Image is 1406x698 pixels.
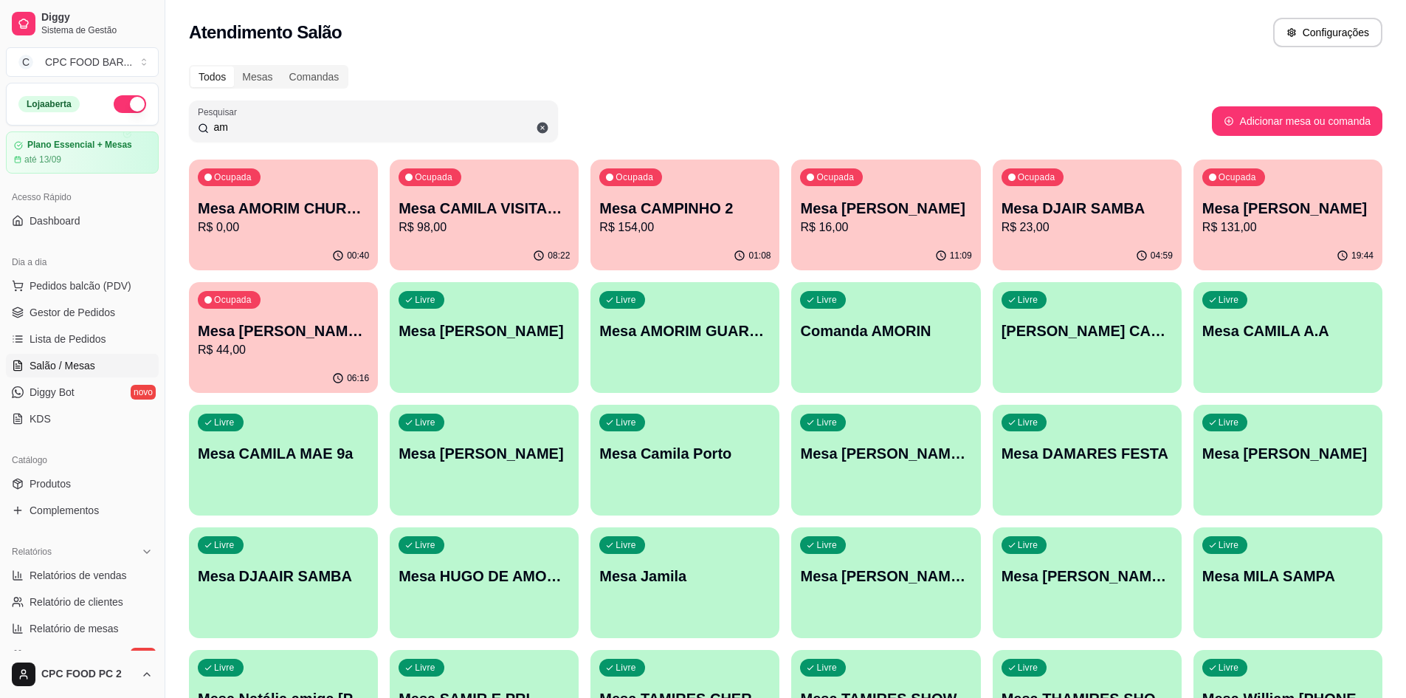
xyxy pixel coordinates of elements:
p: Livre [1018,294,1038,306]
p: R$ 131,00 [1202,219,1374,236]
p: Mesa [PERSON_NAME] [1202,198,1374,219]
span: Dashboard [30,213,80,228]
button: LivreMesa [PERSON_NAME] [390,282,579,393]
a: Diggy Botnovo [6,380,159,404]
p: Comanda AMORIN [800,321,971,341]
div: Mesas [234,66,280,87]
a: Plano Essencial + Mesasaté 13/09 [6,131,159,174]
span: Diggy Bot [30,385,75,400]
button: LivreMesa Camila Porto [590,405,779,516]
button: LivreMesa Jamila [590,527,779,638]
button: LivreMesa [PERSON_NAME] [390,405,579,516]
p: Mesa [PERSON_NAME] AMIGA GLADIADORAS [800,566,971,586]
p: 11:09 [950,250,972,261]
p: Ocupada [214,171,252,183]
p: 00:40 [347,250,369,261]
button: LivreMesa DAMARES FESTA [993,405,1182,516]
label: Pesquisar [198,106,242,118]
p: Ocupada [415,171,452,183]
p: Mesa [PERSON_NAME] GLADIADORAS [800,443,971,464]
p: Livre [415,417,435,428]
button: OcupadaMesa AMORIM CHURRASCOR$ 0,0000:40 [189,160,378,270]
p: Ocupada [616,171,653,183]
p: Mesa MILA SAMPA [1202,566,1374,586]
span: Pedidos balcão (PDV) [30,278,131,293]
span: Salão / Mesas [30,358,95,373]
h2: Atendimento Salão [189,21,342,44]
button: OcupadaMesa [PERSON_NAME]R$ 131,0019:44 [1193,160,1382,270]
p: Mesa [PERSON_NAME] [399,443,570,464]
p: [PERSON_NAME] CAMILA 1199045600 [1002,321,1173,341]
p: Livre [1219,662,1239,674]
button: LivreComanda AMORIN [791,282,980,393]
p: Livre [816,539,837,551]
span: Relatórios de vendas [30,568,127,583]
button: LivreMesa HUGO DE AMORIM DUDU [390,527,579,638]
span: KDS [30,411,51,426]
p: Livre [816,417,837,428]
p: Livre [1219,294,1239,306]
p: Livre [1018,539,1038,551]
button: LivreMesa AMORIM GUARNIÇÕES [590,282,779,393]
span: Produtos [30,476,71,491]
a: Salão / Mesas [6,354,159,377]
div: Todos [190,66,234,87]
p: 01:08 [748,250,771,261]
p: Mesa [PERSON_NAME] CHURRASCO FUTEBOL [1002,566,1173,586]
p: Ocupada [816,171,854,183]
p: Mesa Jamila [599,566,771,586]
p: Livre [616,539,636,551]
p: Livre [214,417,235,428]
p: R$ 98,00 [399,219,570,236]
button: OcupadaMesa DJAIR SAMBAR$ 23,0004:59 [993,160,1182,270]
button: Adicionar mesa ou comanda [1212,106,1382,136]
p: Mesa CAMILA MAE 9a [198,443,369,464]
p: Mesa [PERSON_NAME] [399,321,570,341]
button: OcupadaMesa [PERSON_NAME] 11981151620R$ 44,0006:16 [189,282,378,393]
article: até 13/09 [24,154,61,165]
button: LivreMesa [PERSON_NAME] [1193,405,1382,516]
p: Ocupada [1018,171,1055,183]
input: Pesquisar [209,120,549,134]
p: Livre [415,662,435,674]
p: Livre [816,294,837,306]
p: Livre [1219,417,1239,428]
button: LivreMesa [PERSON_NAME] AMIGA GLADIADORAS [791,527,980,638]
p: R$ 0,00 [198,219,369,236]
button: LivreMesa [PERSON_NAME] GLADIADORAS [791,405,980,516]
div: Acesso Rápido [6,185,159,209]
button: OcupadaMesa [PERSON_NAME]R$ 16,0011:09 [791,160,980,270]
a: Dashboard [6,209,159,233]
p: Ocupada [1219,171,1256,183]
p: Livre [616,662,636,674]
button: LivreMesa MILA SAMPA [1193,527,1382,638]
div: Catálogo [6,448,159,472]
p: Mesa [PERSON_NAME] [1202,443,1374,464]
button: LivreMesa DJAAIR SAMBA [189,527,378,638]
button: CPC FOOD PC 2 [6,657,159,692]
a: Gestor de Pedidos [6,301,159,324]
button: OcupadaMesa CAMILA VISITANTER$ 98,0008:22 [390,160,579,270]
a: Lista de Pedidos [6,327,159,351]
button: LivreMesa CAMILA A.A [1193,282,1382,393]
span: Complementos [30,503,99,518]
a: Relatório de clientes [6,590,159,614]
span: Relatórios [12,546,52,558]
button: LivreMesa [PERSON_NAME] CHURRASCO FUTEBOL [993,527,1182,638]
p: R$ 154,00 [599,219,771,236]
p: Livre [214,539,235,551]
span: Lista de Pedidos [30,332,106,346]
p: Livre [616,294,636,306]
p: Mesa AMORIM CHURRASCO [198,198,369,219]
p: Livre [1219,539,1239,551]
p: Mesa CAMPINHO 2 [599,198,771,219]
p: Mesa [PERSON_NAME] 11981151620 [198,321,369,341]
p: Mesa Camila Porto [599,443,771,464]
span: CPC FOOD PC 2 [41,668,135,681]
p: Livre [816,662,837,674]
p: R$ 44,00 [198,341,369,359]
button: LivreMesa CAMILA MAE 9a [189,405,378,516]
button: Select a team [6,47,159,77]
a: Relatório de mesas [6,617,159,640]
p: R$ 16,00 [800,219,971,236]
